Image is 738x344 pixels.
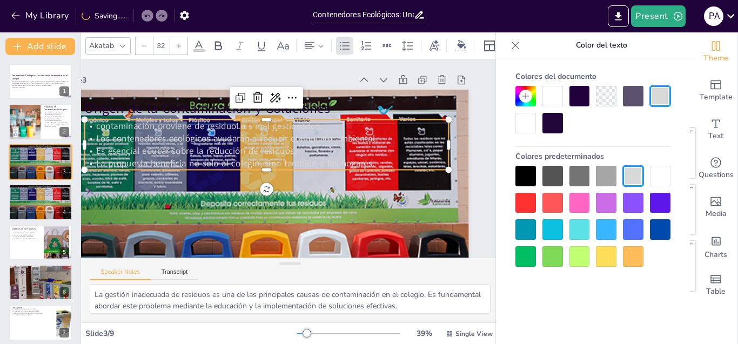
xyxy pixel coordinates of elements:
[96,145,296,157] span: Es esencial educar sobre la reducción de residuos.
[455,329,493,338] span: Single View
[704,5,723,27] button: p a
[84,99,448,118] p: Origen de la Contaminación y Soluciones
[12,191,69,193] p: Los contenedores ecológicos ayudarán a reducir el impacto ambiental.
[704,6,723,26] div: p a
[151,268,199,280] button: Transcript
[59,328,69,338] div: 7
[12,314,53,316] p: Es una inversión en el futuro.
[12,313,53,315] p: Servirá como modelo para otras instituciones.
[708,130,723,142] span: Text
[9,305,72,340] div: 7
[12,268,69,271] p: Contenedores específicos para reciclaje.
[90,284,491,314] textarea: La gestión inadecuada de residuos es una de las principales causas de contaminación en el colegio...
[8,7,73,24] button: My Library
[12,235,41,238] p: Promover prácticas sostenibles.
[9,225,72,260] div: 5
[12,311,53,313] p: Fomentará una cultura de sostenibilidad.
[706,286,726,298] span: Table
[82,11,127,21] div: Saving......
[12,193,69,195] p: Es esencial educar sobre la reducción de residuos.
[59,86,69,96] div: 1
[12,189,69,191] p: La contaminación proviene de residuos mal gestionados.
[608,5,629,27] button: Export to PowerPoint
[12,232,41,234] p: Aumentar la conciencia ambiental.
[12,86,69,89] p: Generated with [URL]
[12,272,69,274] p: Capacitación para estudiantes y personal.
[44,119,69,123] p: Los contenedores estarán etiquetados para su uso adecuado.
[59,127,69,137] div: 2
[313,7,414,23] input: Insert title
[12,270,69,272] p: Materiales informativos sobre separación de residuos.
[96,132,377,145] span: Los contenedores ecológicos ayudarán a reducir el impacto ambiental.
[12,266,69,269] p: Recursos Necesarios
[426,37,442,55] div: Text effects
[699,169,734,181] span: Questions
[5,38,75,55] button: Add slide
[481,37,498,55] div: Layout
[44,112,69,116] p: Se instalarán contenedores ecológicos en el colegio.
[12,227,41,230] p: Objetivos de la Propuesta
[96,157,374,170] span: La propuesta beneficia no solo al colegio, sino también a los hogares.
[85,328,297,339] div: Slide 3 / 9
[12,146,69,149] p: Origen de la Contaminación y Soluciones
[64,75,352,85] div: Slide 3
[12,234,41,236] p: Mejorar la gestión de residuos.
[44,105,69,111] p: Propuesta de Contenedores Ecológicos
[87,38,116,53] div: Akatab
[59,167,69,177] div: 3
[12,274,69,276] p: Colaboración con organizaciones locales.
[12,195,69,197] p: La propuesta beneficia no solo al colegio, sino también a los hogares.
[694,32,737,71] div: Change the overall theme
[411,328,437,339] div: 39 %
[694,110,737,149] div: Add text boxes
[631,5,685,27] button: Present
[44,124,69,127] p: Se realizarán campañas informativas para concienciar.
[59,207,69,217] div: 4
[703,52,728,64] span: Theme
[694,188,737,227] div: Add images, graphics, shapes or video
[694,149,737,188] div: Get real-time input from your audience
[14,149,49,151] span: contaminación proviene de residuoLa s mal gestionados.
[9,265,72,300] div: 6
[9,64,72,99] div: 1
[705,249,727,261] span: Charts
[14,151,58,153] span: Los contenedores ecológicos ayudarán a reducir el impacto ambiental.
[12,186,69,189] p: Origen de la Contaminación y Soluciones
[700,91,733,103] span: Template
[12,80,69,86] p: Esta presentación aborda la implementación de contenedores ecológicos en el colegio, su importanc...
[694,71,737,110] div: Add ready made slides
[453,40,469,51] div: Background color
[59,287,69,297] div: 6
[515,71,596,82] font: Colores del documento
[12,306,53,309] p: Conclusión
[14,154,57,157] span: La propuesta beneficia no solo al colegio, sino también a los hogares.
[576,40,627,50] font: Color del texto
[12,238,41,240] p: Involucrar a la comunidad educativa.
[96,119,322,132] span: contaminación proviene de residuoLa s mal gestionados.
[90,268,151,280] button: Speaker Notes
[12,308,53,311] p: Contribuirá a un entorno más limpio.
[9,104,72,139] div: 2
[59,247,69,257] div: 5
[12,74,68,80] strong: Contenedores Ecológicos: Una Iniciativa Sostenible para el Colegio
[694,227,737,266] div: Add charts and graphs
[694,266,737,305] div: Add a table
[9,144,72,180] div: 3
[9,184,72,220] div: 4
[515,151,604,161] font: Colores predeterminados
[706,208,727,220] span: Media
[14,153,45,155] span: Es esencial educar sobre la reducción de residuos.
[44,116,69,119] p: Se fomentará el reciclaje y la separación de residuos.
